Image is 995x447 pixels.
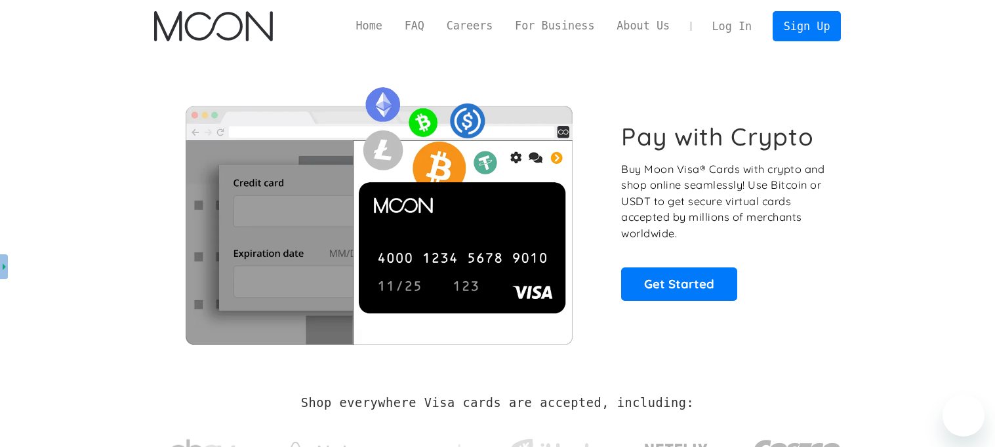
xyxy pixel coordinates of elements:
a: home [154,11,273,41]
a: About Us [605,18,681,34]
p: Buy Moon Visa® Cards with crypto and shop online seamlessly! Use Bitcoin or USDT to get secure vi... [621,161,826,242]
a: Sign Up [773,11,841,41]
a: For Business [504,18,605,34]
h2: Shop everywhere Visa cards are accepted, including: [301,396,694,410]
img: Moon Logo [154,11,273,41]
iframe: メッセージングウィンドウを開くボタン [943,395,985,437]
img: Moon Cards let you spend your crypto anywhere Visa is accepted. [154,78,603,344]
a: Home [345,18,394,34]
a: FAQ [394,18,436,34]
h1: Pay with Crypto [621,122,814,151]
a: Get Started [621,267,737,300]
a: Careers [436,18,504,34]
a: Log In [701,12,763,41]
